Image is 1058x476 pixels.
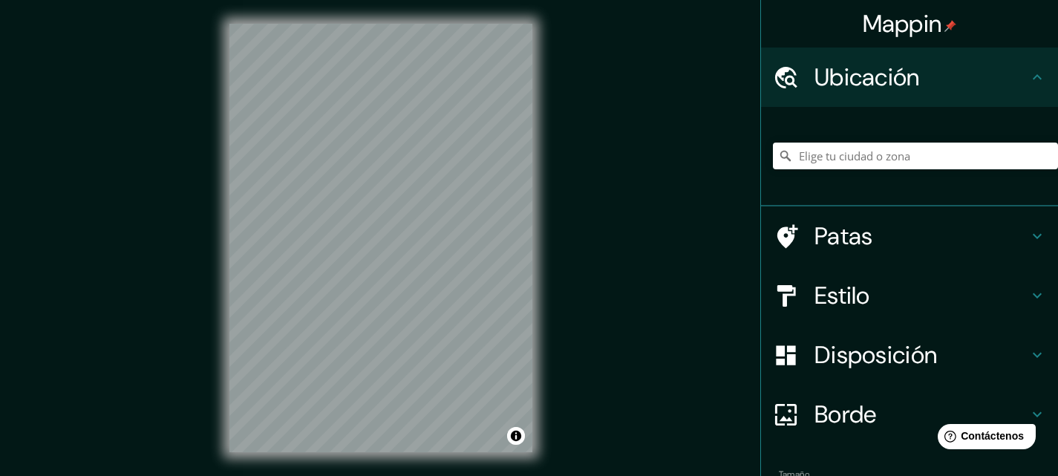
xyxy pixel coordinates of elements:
[814,62,920,93] font: Ubicación
[814,280,870,311] font: Estilo
[814,221,873,252] font: Patas
[814,339,937,371] font: Disposición
[761,266,1058,325] div: Estilo
[863,8,942,39] font: Mappin
[507,427,525,445] button: Activar o desactivar atribución
[926,418,1042,460] iframe: Lanzador de widgets de ayuda
[773,143,1058,169] input: Elige tu ciudad o zona
[229,24,532,452] canvas: Mapa
[761,206,1058,266] div: Patas
[944,20,956,32] img: pin-icon.png
[761,385,1058,444] div: Borde
[761,48,1058,107] div: Ubicación
[761,325,1058,385] div: Disposición
[814,399,877,430] font: Borde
